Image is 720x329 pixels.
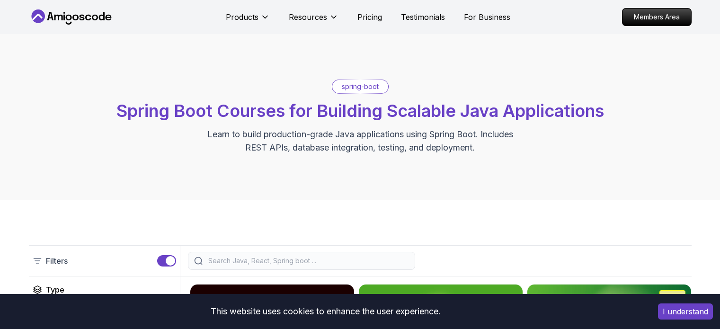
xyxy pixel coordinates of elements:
button: Products [226,11,270,30]
a: For Business [464,11,510,23]
p: Filters [46,255,68,267]
p: Resources [289,11,327,23]
button: Accept cookies [658,303,713,320]
h2: Type [46,284,64,295]
button: Resources [289,11,338,30]
a: Pricing [357,11,382,23]
p: Products [226,11,258,23]
p: NEW [665,293,680,302]
input: Search Java, React, Spring boot ... [206,256,409,266]
a: Members Area [622,8,692,26]
div: This website uses cookies to enhance the user experience. [7,301,644,322]
p: Members Area [622,9,691,26]
p: spring-boot [342,82,379,91]
span: Spring Boot Courses for Building Scalable Java Applications [116,100,604,121]
a: Testimonials [401,11,445,23]
p: Learn to build production-grade Java applications using Spring Boot. Includes REST APIs, database... [201,128,519,154]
